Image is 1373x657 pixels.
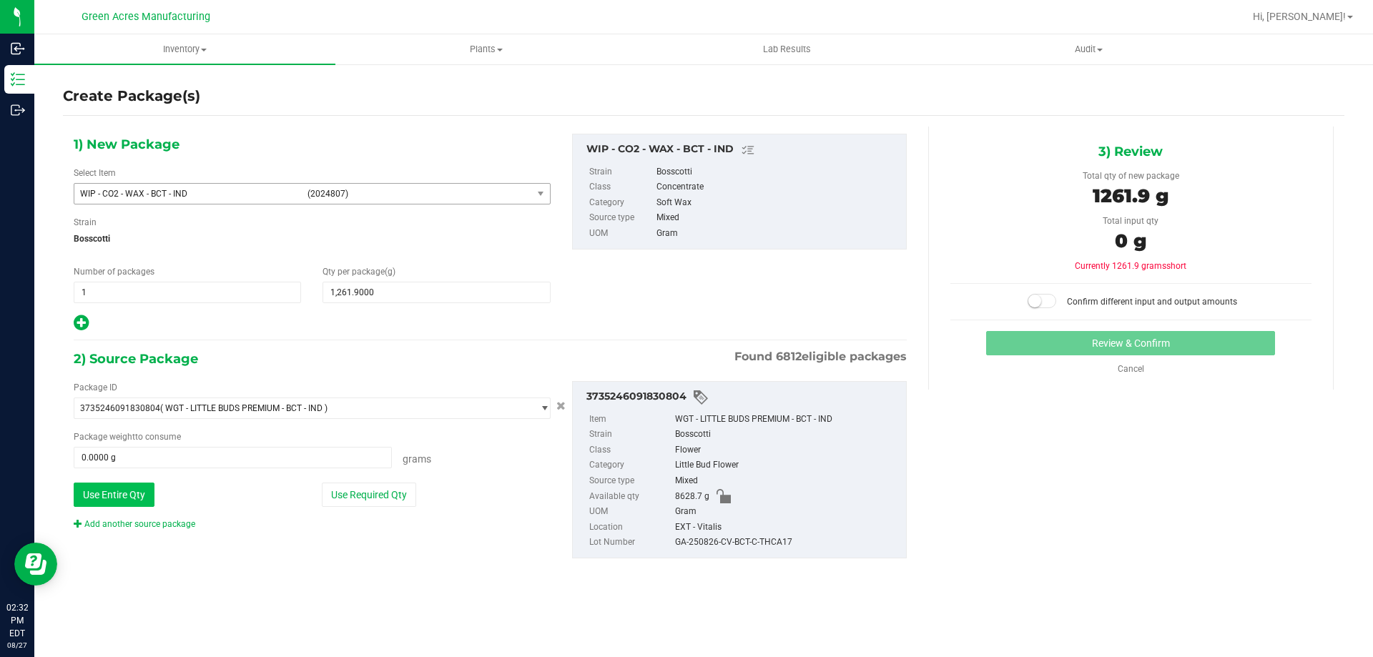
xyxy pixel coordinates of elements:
div: Mixed [675,473,899,489]
span: Inventory [34,43,335,56]
span: Currently 1261.9 grams [1075,261,1186,271]
div: WGT - LITTLE BUDS PREMIUM - BCT - IND [675,412,899,428]
span: Qty per package [323,267,395,277]
p: 02:32 PM EDT [6,601,28,640]
a: Add another source package [74,519,195,529]
label: UOM [589,226,654,242]
div: Bosscotti [675,427,899,443]
span: Total qty of new package [1083,171,1179,181]
label: Location [589,520,672,535]
span: (g) [385,267,395,277]
label: Strain [589,164,654,180]
span: select [532,398,550,418]
span: Grams [403,453,431,465]
input: 1 [74,282,300,302]
div: Gram [656,226,898,242]
label: Source type [589,210,654,226]
span: Add new output [74,321,89,331]
div: Mixed [656,210,898,226]
button: Use Required Qty [322,483,416,507]
iframe: Resource center [14,543,57,586]
span: 3) Review [1098,141,1163,162]
span: Package ID [74,382,117,392]
label: Class [589,179,654,195]
label: Item [589,412,672,428]
span: 8628.7 g [675,489,709,505]
span: 3735246091830804 [80,403,160,413]
span: 6812 [776,350,802,363]
span: Found eligible packages [734,348,907,365]
label: Class [589,443,672,458]
span: Plants [336,43,636,56]
a: Lab Results [636,34,938,64]
inline-svg: Inventory [11,72,25,87]
label: Category [589,458,672,473]
input: 1,261.9000 [323,282,549,302]
span: Number of packages [74,267,154,277]
label: Source type [589,473,672,489]
span: weight [109,432,135,442]
div: 3735246091830804 [586,389,899,406]
p: 08/27 [6,640,28,651]
span: ( WGT - LITTLE BUDS PREMIUM - BCT - IND ) [160,403,328,413]
span: (2024807) [307,189,526,199]
a: Cancel [1118,364,1144,374]
span: 2) Source Package [74,348,198,370]
label: UOM [589,504,672,520]
label: Strain [589,427,672,443]
span: Bosscotti [74,228,551,250]
span: Audit [939,43,1239,56]
input: 0.0000 g [74,448,391,468]
a: Inventory [34,34,335,64]
span: Total input qty [1103,216,1158,226]
div: Concentrate [656,179,898,195]
div: Soft Wax [656,195,898,211]
button: Cancel button [552,396,570,417]
inline-svg: Outbound [11,103,25,117]
label: Select Item [74,167,116,179]
label: Category [589,195,654,211]
a: Audit [938,34,1239,64]
a: Plants [335,34,636,64]
span: 1) New Package [74,134,179,155]
label: Lot Number [589,535,672,550]
span: 0 g [1115,229,1146,252]
span: Confirm different input and output amounts [1067,297,1237,307]
button: Review & Confirm [986,331,1275,355]
h4: Create Package(s) [63,86,200,107]
span: Lab Results [744,43,830,56]
div: GA-250826-CV-BCT-C-THCA17 [675,535,899,550]
span: 1261.9 g [1093,184,1168,207]
span: short [1166,261,1186,271]
button: Use Entire Qty [74,483,154,507]
div: EXT - Vitalis [675,520,899,535]
inline-svg: Inbound [11,41,25,56]
span: select [532,184,550,204]
div: Bosscotti [656,164,898,180]
span: WIP - CO2 - WAX - BCT - IND [80,189,299,199]
label: Strain [74,216,97,229]
div: Flower [675,443,899,458]
div: Gram [675,504,899,520]
span: Green Acres Manufacturing [82,11,210,23]
span: Package to consume [74,432,181,442]
label: Available qty [589,489,672,505]
div: Little Bud Flower [675,458,899,473]
div: WIP - CO2 - WAX - BCT - IND [586,142,899,159]
span: Hi, [PERSON_NAME]! [1253,11,1346,22]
